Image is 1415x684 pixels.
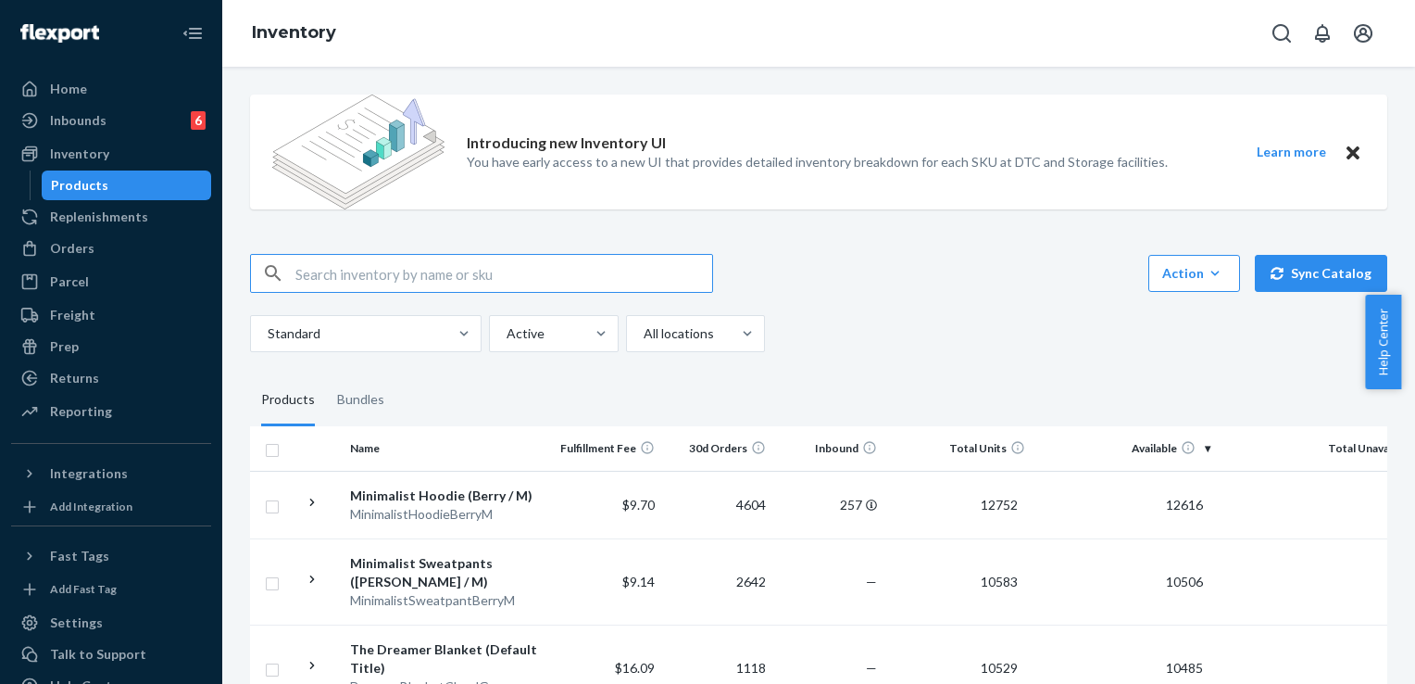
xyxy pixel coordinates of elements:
[50,111,106,130] div: Inbounds
[11,363,211,393] a: Returns
[11,640,211,669] a: Talk to Support
[642,324,644,343] input: All locations
[773,471,884,538] td: 257
[1341,141,1365,164] button: Close
[295,255,712,292] input: Search inventory by name or sku
[50,464,128,483] div: Integrations
[350,591,544,610] div: MinimalistSweatpantBerryM
[174,15,211,52] button: Close Navigation
[50,145,109,163] div: Inventory
[350,505,544,524] div: MinimalistHoodieBerryM
[50,645,146,664] div: Talk to Support
[866,574,877,589] span: —
[51,176,108,195] div: Products
[973,574,1025,589] span: 10583
[350,554,544,591] div: Minimalist Sweatpants ([PERSON_NAME] / M)
[1255,255,1387,292] button: Sync Catalog
[467,153,1168,171] p: You have early access to a new UI that provides detailed inventory breakdown for each SKU at DTC ...
[662,538,773,625] td: 2642
[1345,15,1382,52] button: Open account menu
[50,337,79,356] div: Prep
[1158,497,1210,513] span: 12616
[622,497,655,513] span: $9.70
[50,614,103,632] div: Settings
[973,660,1025,676] span: 10529
[11,332,211,361] a: Prep
[11,496,211,518] a: Add Integration
[11,234,211,263] a: Orders
[1365,295,1401,389] button: Help Center
[191,111,206,130] div: 6
[343,426,551,471] th: Name
[11,300,211,330] a: Freight
[50,272,89,291] div: Parcel
[973,497,1025,513] span: 12752
[42,171,212,200] a: Products
[11,202,211,232] a: Replenishments
[1033,426,1218,471] th: Available
[662,426,773,471] th: 30d Orders
[622,574,655,589] span: $9.14
[1245,141,1337,164] button: Learn more
[1263,15,1300,52] button: Open Search Box
[11,608,211,638] a: Settings
[1158,660,1210,676] span: 10485
[1304,15,1341,52] button: Open notifications
[11,267,211,297] a: Parcel
[11,397,211,426] a: Reporting
[50,402,112,421] div: Reporting
[1148,255,1240,292] button: Action
[266,324,268,343] input: Standard
[50,208,148,226] div: Replenishments
[350,640,544,678] div: The Dreamer Blanket (Default Title)
[50,306,95,324] div: Freight
[662,471,773,538] td: 4604
[350,487,544,505] div: Minimalist Hoodie (Berry / M)
[11,74,211,104] a: Home
[1158,574,1210,589] span: 10506
[11,106,211,135] a: Inbounds6
[11,459,211,488] button: Integrations
[50,581,117,597] div: Add Fast Tag
[50,547,109,565] div: Fast Tags
[866,660,877,676] span: —
[50,499,132,514] div: Add Integration
[505,324,507,343] input: Active
[337,374,384,426] div: Bundles
[773,426,884,471] th: Inbound
[20,24,99,43] img: Flexport logo
[237,6,351,60] ol: breadcrumbs
[50,239,94,258] div: Orders
[467,133,666,154] p: Introducing new Inventory UI
[11,541,211,571] button: Fast Tags
[252,22,336,43] a: Inventory
[551,426,662,471] th: Fulfillment Fee
[50,369,99,387] div: Returns
[261,374,315,426] div: Products
[11,139,211,169] a: Inventory
[272,95,445,209] img: new-reports-banner-icon.82668bd98b6a51aee86340f2a7b77ae3.png
[11,578,211,601] a: Add Fast Tag
[615,660,655,676] span: $16.09
[50,80,87,98] div: Home
[1162,264,1226,283] div: Action
[884,426,1033,471] th: Total Units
